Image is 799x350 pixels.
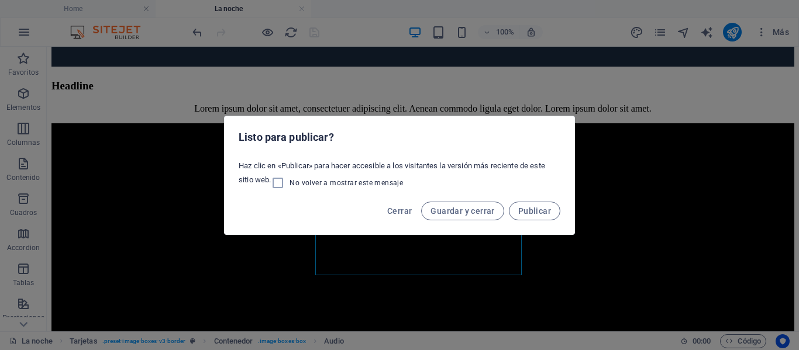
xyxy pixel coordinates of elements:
button: Guardar y cerrar [421,202,504,220]
span: No volver a mostrar este mensaje [290,178,403,188]
div: Haz clic en «Publicar» para hacer accesible a los visitantes la versión más reciente de este siti... [225,156,574,195]
h2: Listo para publicar? [239,130,560,144]
span: Cerrar [387,206,412,216]
button: Publicar [509,202,560,220]
button: Cerrar [383,202,416,220]
span: Guardar y cerrar [431,206,494,216]
span: Publicar [518,206,551,216]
